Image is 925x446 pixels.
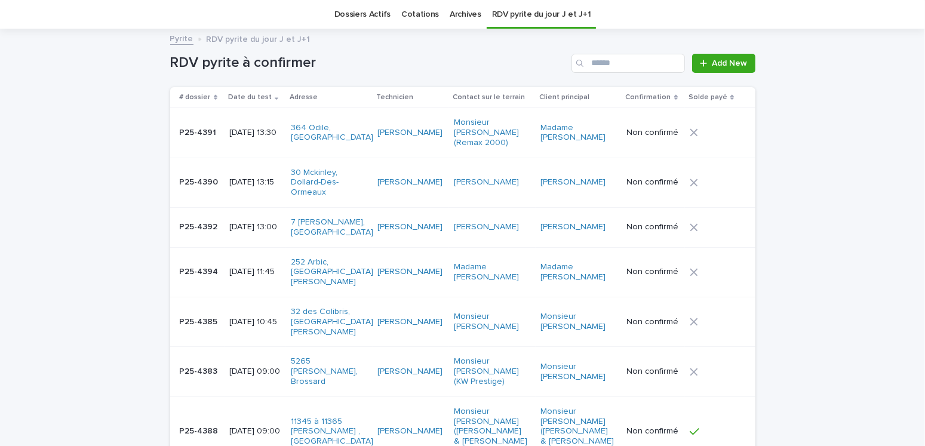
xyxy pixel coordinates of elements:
[180,364,220,377] p: P25-4383
[454,118,528,147] a: Monsieur [PERSON_NAME] (Remax 2000)
[291,168,365,198] a: 30 Mckinley, Dollard-Des-Ormeaux
[539,91,589,104] p: Client principal
[626,91,671,104] p: Confirmation
[627,128,681,138] p: Non confirmé
[291,307,373,337] a: 32 des Colibris, [GEOGRAPHIC_DATA][PERSON_NAME]
[180,315,220,327] p: P25-4385
[170,108,755,158] tr: P25-4391P25-4391 [DATE] 13:30364 Odile, [GEOGRAPHIC_DATA] [PERSON_NAME] Monsieur [PERSON_NAME] (R...
[627,317,681,327] p: Non confirmé
[454,177,519,187] a: [PERSON_NAME]
[229,222,282,232] p: [DATE] 13:00
[377,222,442,232] a: [PERSON_NAME]
[627,267,681,277] p: Non confirmé
[571,54,685,73] input: Search
[454,262,528,282] a: Madame [PERSON_NAME]
[454,312,528,332] a: Monsieur [PERSON_NAME]
[291,217,373,238] a: 7 [PERSON_NAME], [GEOGRAPHIC_DATA]
[229,426,282,436] p: [DATE] 09:00
[627,367,681,377] p: Non confirmé
[180,220,220,232] p: P25-4392
[401,1,439,29] a: Cotations
[170,54,567,72] h1: RDV pyrite à confirmer
[229,128,282,138] p: [DATE] 13:30
[377,426,442,436] a: [PERSON_NAME]
[450,1,481,29] a: Archives
[291,123,373,143] a: 364 Odile, [GEOGRAPHIC_DATA]
[170,297,755,346] tr: P25-4385P25-4385 [DATE] 10:4532 des Colibris, [GEOGRAPHIC_DATA][PERSON_NAME] [PERSON_NAME] Monsie...
[377,128,442,138] a: [PERSON_NAME]
[454,222,519,232] a: [PERSON_NAME]
[291,356,365,386] a: 5265 [PERSON_NAME], Brossard
[712,59,748,67] span: Add New
[291,257,373,287] a: 252 Arbic, [GEOGRAPHIC_DATA][PERSON_NAME]
[228,91,272,104] p: Date du test
[540,177,606,187] a: [PERSON_NAME]
[540,312,615,332] a: Monsieur [PERSON_NAME]
[627,222,681,232] p: Non confirmé
[627,177,681,187] p: Non confirmé
[170,31,193,45] a: Pyrite
[334,1,391,29] a: Dossiers Actifs
[540,362,615,382] a: Monsieur [PERSON_NAME]
[454,356,528,386] a: Monsieur [PERSON_NAME] (KW Prestige)
[540,123,615,143] a: Madame [PERSON_NAME]
[377,317,442,327] a: [PERSON_NAME]
[170,158,755,207] tr: P25-4390P25-4390 [DATE] 13:1530 Mckinley, Dollard-Des-Ormeaux [PERSON_NAME] [PERSON_NAME] [PERSON...
[377,177,442,187] a: [PERSON_NAME]
[229,367,282,377] p: [DATE] 09:00
[180,175,221,187] p: P25-4390
[170,247,755,297] tr: P25-4394P25-4394 [DATE] 11:45252 Arbic, [GEOGRAPHIC_DATA][PERSON_NAME] [PERSON_NAME] Madame [PERS...
[377,367,442,377] a: [PERSON_NAME]
[180,264,221,277] p: P25-4394
[180,424,221,436] p: P25-4388
[376,91,413,104] p: Technicien
[229,177,282,187] p: [DATE] 13:15
[540,262,615,282] a: Madame [PERSON_NAME]
[170,347,755,396] tr: P25-4383P25-4383 [DATE] 09:005265 [PERSON_NAME], Brossard [PERSON_NAME] Monsieur [PERSON_NAME] (K...
[170,207,755,247] tr: P25-4392P25-4392 [DATE] 13:007 [PERSON_NAME], [GEOGRAPHIC_DATA] [PERSON_NAME] [PERSON_NAME] [PERS...
[180,91,211,104] p: # dossier
[492,1,591,29] a: RDV pyrite du jour J et J+1
[207,32,311,45] p: RDV pyrite du jour J et J+1
[453,91,525,104] p: Contact sur le terrain
[180,125,219,138] p: P25-4391
[229,317,282,327] p: [DATE] 10:45
[689,91,727,104] p: Solde payé
[692,54,755,73] a: Add New
[540,222,606,232] a: [PERSON_NAME]
[627,426,681,436] p: Non confirmé
[290,91,318,104] p: Adresse
[377,267,442,277] a: [PERSON_NAME]
[229,267,282,277] p: [DATE] 11:45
